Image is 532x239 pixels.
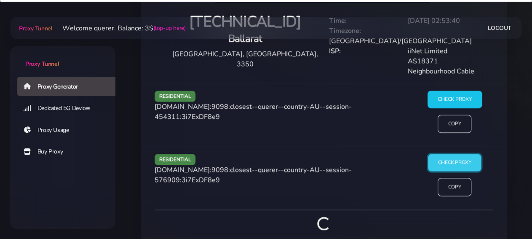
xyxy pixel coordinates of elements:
span: Proxy Tunnel [25,60,59,68]
li: Welcome querer. Balance: 3$ [52,23,185,33]
input: Copy [438,115,471,133]
a: Proxy Generator [17,77,122,96]
a: Dedicated 5G Devices [17,99,122,118]
div: [DATE] 02:53:40 [402,16,481,26]
span: Proxy Tunnel [19,24,52,32]
input: Check Proxy [427,91,481,108]
input: Check Proxy [428,154,481,171]
span: residential [155,154,196,164]
span: [GEOGRAPHIC_DATA], [GEOGRAPHIC_DATA], 3350 [172,49,318,69]
div: ISP: [324,46,403,56]
a: Buy Proxy [17,142,122,161]
a: Proxy Tunnel [10,46,115,68]
a: Proxy Usage [17,121,122,140]
span: [DOMAIN_NAME]:9098:closest--querer--country-AU--session-576909:3i7ExDF8e9 [155,165,352,185]
a: (top-up here) [153,24,185,32]
input: Copy [438,178,471,196]
a: Logout [488,20,511,36]
div: AS18371 Neighbourhood Cable [402,56,481,76]
h2: [TECHNICAL_ID] [171,12,319,32]
a: Proxy Tunnel [17,21,52,35]
div: Time: [324,16,403,26]
iframe: Webchat Widget [491,198,521,228]
div: [GEOGRAPHIC_DATA]/[GEOGRAPHIC_DATA] [324,36,481,46]
div: iiNet Limited [402,46,481,56]
span: residential [155,91,196,101]
span: [DOMAIN_NAME]:9098:closest--querer--country-AU--session-454311:3i7ExDF8e9 [155,102,352,121]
